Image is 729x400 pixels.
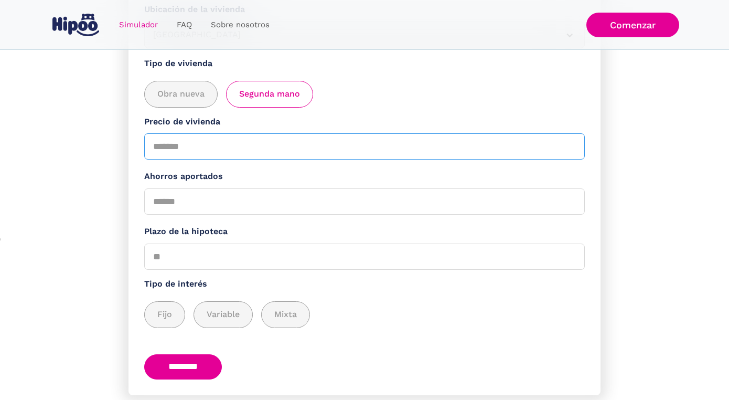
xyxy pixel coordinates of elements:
[157,88,205,101] span: Obra nueva
[50,9,101,40] a: home
[274,308,297,321] span: Mixta
[157,308,172,321] span: Fijo
[239,88,300,101] span: Segunda mano
[167,15,201,35] a: FAQ
[110,15,167,35] a: Simulador
[144,225,585,238] label: Plazo de la hipoteca
[144,278,585,291] label: Tipo de interés
[144,115,585,129] label: Precio de vivienda
[144,81,585,108] div: add_description_here
[144,301,585,328] div: add_description_here
[586,13,679,37] a: Comenzar
[144,57,585,70] label: Tipo de vivienda
[201,15,279,35] a: Sobre nosotros
[207,308,240,321] span: Variable
[144,170,585,183] label: Ahorros aportados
